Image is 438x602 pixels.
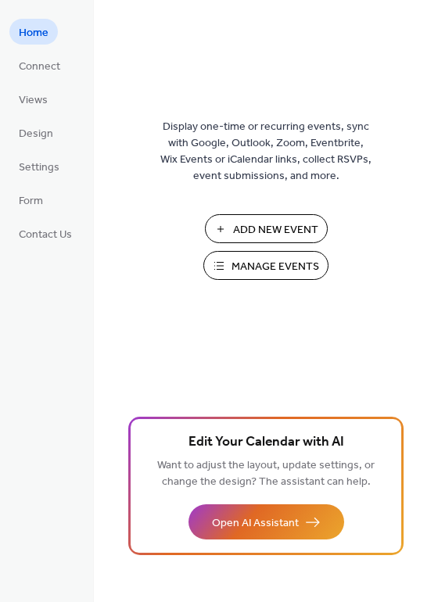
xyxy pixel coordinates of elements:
a: Form [9,187,52,213]
span: Settings [19,159,59,176]
span: Edit Your Calendar with AI [188,432,344,453]
a: Contact Us [9,220,81,246]
button: Open AI Assistant [188,504,344,539]
span: Design [19,126,53,142]
span: Connect [19,59,60,75]
span: Manage Events [232,259,319,275]
a: Design [9,120,63,145]
span: Want to adjust the layout, update settings, or change the design? The assistant can help. [157,455,375,493]
a: Connect [9,52,70,78]
span: Home [19,25,48,41]
button: Manage Events [203,251,328,280]
a: Views [9,86,57,112]
span: Contact Us [19,227,72,243]
span: Views [19,92,48,109]
span: Form [19,193,43,210]
span: Open AI Assistant [212,515,299,532]
span: Add New Event [233,222,318,238]
a: Home [9,19,58,45]
span: Display one-time or recurring events, sync with Google, Outlook, Zoom, Eventbrite, Wix Events or ... [160,119,372,185]
a: Settings [9,153,69,179]
button: Add New Event [205,214,328,243]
